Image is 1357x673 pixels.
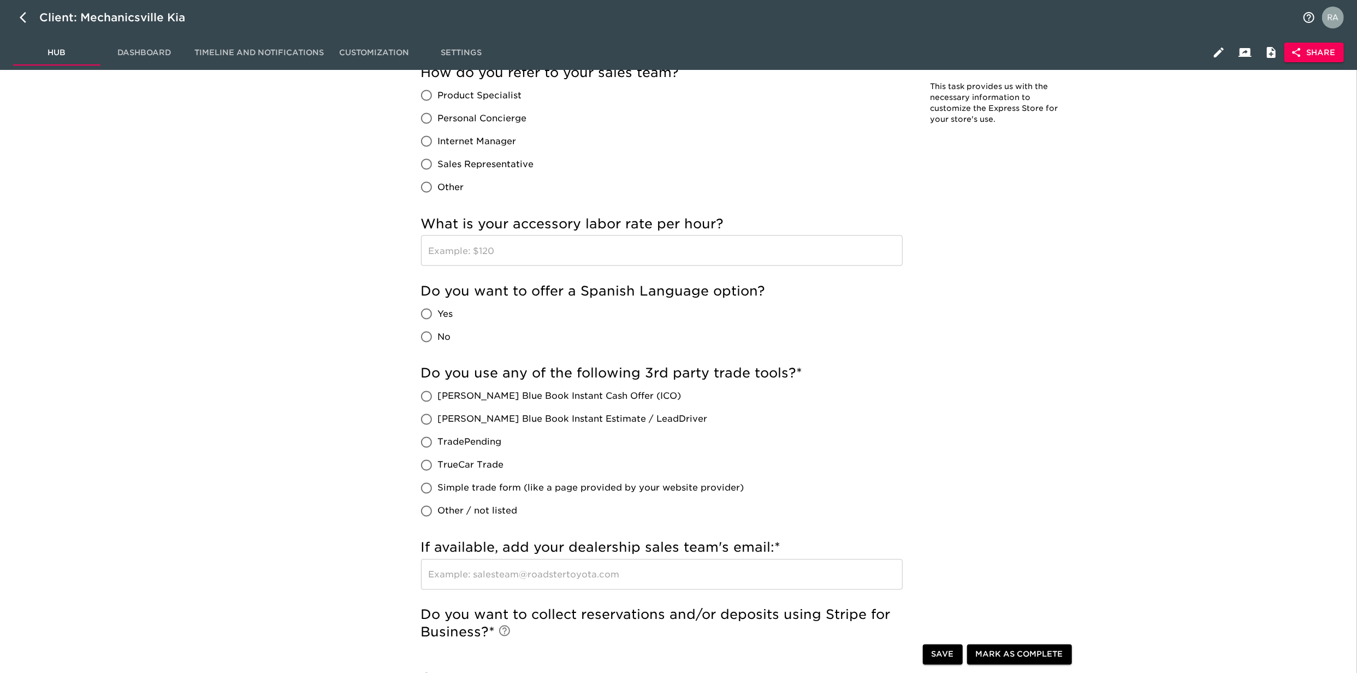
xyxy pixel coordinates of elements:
button: Save [923,645,963,665]
p: This task provides us with the necessary information to customize the Express Store for your stor... [931,81,1062,125]
span: [PERSON_NAME] Blue Book Instant Cash Offer (ICO) [438,390,682,403]
span: Other / not listed [438,505,518,518]
span: Save [932,648,954,662]
span: Other [438,181,464,194]
h5: What is your accessory labor rate per hour? [421,215,903,233]
span: Settings [424,46,499,60]
input: Example: $120 [421,235,903,266]
span: Internet Manager [438,135,517,148]
div: Client: Mechanicsville Kia [39,9,200,26]
span: Product Specialist [438,89,522,102]
span: No [438,330,451,344]
button: Edit Hub [1206,39,1232,66]
span: Share [1293,46,1335,60]
h5: Do you want to offer a Spanish Language option? [421,282,903,300]
input: Example: salesteam@roadstertoyota.com [421,559,903,590]
span: TradePending [438,436,502,449]
span: Hub [20,46,94,60]
span: Timeline and Notifications [194,46,324,60]
button: Client View [1232,39,1258,66]
button: Mark as Complete [967,645,1072,665]
span: Customization [337,46,411,60]
span: Dashboard [107,46,181,60]
h5: How do you refer to your sales team? [421,64,903,81]
img: Profile [1322,7,1344,28]
span: Simple trade form (like a page provided by your website provider) [438,482,744,495]
span: Personal Concierge [438,112,527,125]
span: Mark as Complete [976,648,1063,662]
span: [PERSON_NAME] Blue Book Instant Estimate / LeadDriver [438,413,708,426]
span: TrueCar Trade [438,459,504,472]
button: Share [1284,43,1344,63]
span: Yes [438,308,453,321]
h5: Do you use any of the following 3rd party trade tools? [421,365,903,382]
h5: If available, add your dealership sales team's email: [421,539,903,557]
span: Sales Representative [438,158,534,171]
button: notifications [1296,4,1322,31]
h5: Do you want to collect reservations and/or deposits using Stripe for Business? [421,606,903,641]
